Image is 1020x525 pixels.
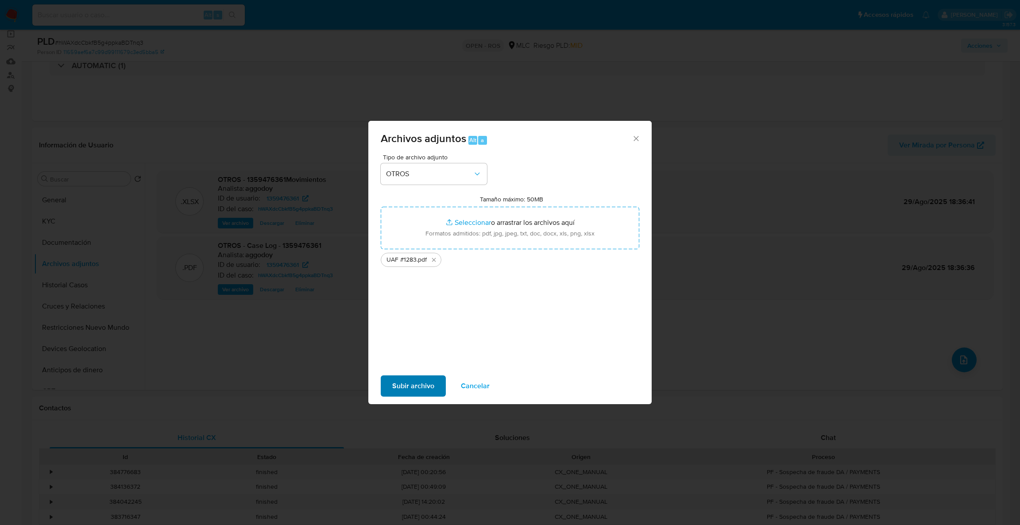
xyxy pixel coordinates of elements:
span: .pdf [417,255,427,264]
span: a [481,136,484,144]
button: Cancelar [449,375,501,397]
span: OTROS [386,170,473,178]
span: Cancelar [461,376,490,396]
span: Alt [469,136,476,144]
span: Subir archivo [392,376,434,396]
button: OTROS [381,163,487,185]
button: Cerrar [632,134,640,142]
button: Eliminar UAF #1283.pdf [429,255,439,265]
ul: Archivos seleccionados [381,249,639,267]
span: Archivos adjuntos [381,131,466,146]
label: Tamaño máximo: 50MB [480,195,543,203]
button: Subir archivo [381,375,446,397]
span: Tipo de archivo adjunto [383,154,489,160]
span: UAF #1283 [386,255,417,264]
